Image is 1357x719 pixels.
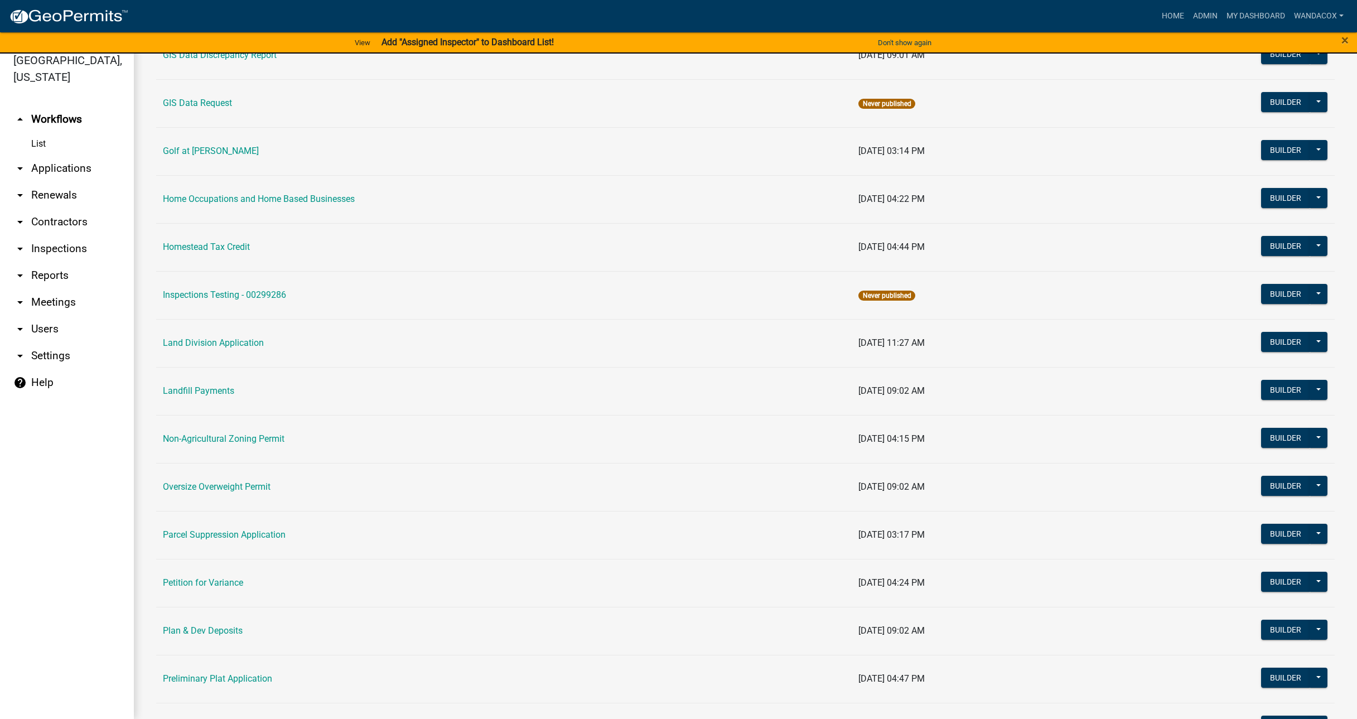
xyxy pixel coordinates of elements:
button: Builder [1261,332,1310,352]
a: Plan & Dev Deposits [163,625,243,636]
a: WandaCox [1290,6,1348,27]
strong: Add "Assigned Inspector" to Dashboard List! [381,37,554,47]
button: Close [1341,33,1349,47]
i: arrow_drop_down [13,269,27,282]
a: Golf at [PERSON_NAME] [163,146,259,156]
button: Don't show again [873,33,936,52]
a: Home [1157,6,1189,27]
a: Non-Agricultural Zoning Permit [163,433,284,444]
button: Builder [1261,92,1310,112]
button: Builder [1261,572,1310,592]
a: Petition for Variance [163,577,243,588]
a: Landfill Payments [163,385,234,396]
span: [DATE] 11:27 AM [858,337,925,348]
span: [DATE] 09:02 AM [858,481,925,492]
i: arrow_drop_down [13,322,27,336]
a: Oversize Overweight Permit [163,481,271,492]
i: help [13,376,27,389]
span: [DATE] 09:02 AM [858,385,925,396]
button: Builder [1261,476,1310,496]
a: My Dashboard [1222,6,1290,27]
button: Builder [1261,236,1310,256]
a: Home Occupations and Home Based Businesses [163,194,355,204]
a: View [350,33,375,52]
span: [DATE] 04:22 PM [858,194,925,204]
i: arrow_drop_down [13,189,27,202]
span: Never published [858,291,915,301]
a: Admin [1189,6,1222,27]
button: Builder [1261,380,1310,400]
i: arrow_drop_up [13,113,27,126]
button: Builder [1261,188,1310,208]
i: arrow_drop_down [13,242,27,255]
a: Land Division Application [163,337,264,348]
a: GIS Data Discrepancy Report [163,50,277,60]
span: [DATE] 09:02 AM [858,625,925,636]
span: × [1341,32,1349,48]
span: [DATE] 04:15 PM [858,433,925,444]
i: arrow_drop_down [13,296,27,309]
a: GIS Data Request [163,98,232,108]
a: Homestead Tax Credit [163,242,250,252]
span: [DATE] 04:24 PM [858,577,925,588]
span: [DATE] 03:14 PM [858,146,925,156]
span: Never published [858,99,915,109]
span: [DATE] 04:44 PM [858,242,925,252]
a: Preliminary Plat Application [163,673,272,684]
i: arrow_drop_down [13,215,27,229]
a: Inspections Testing - 00299286 [163,289,286,300]
button: Builder [1261,524,1310,544]
button: Builder [1261,620,1310,640]
button: Builder [1261,428,1310,448]
button: Builder [1261,44,1310,64]
span: [DATE] 04:47 PM [858,673,925,684]
span: [DATE] 03:17 PM [858,529,925,540]
button: Builder [1261,668,1310,688]
span: [DATE] 09:01 AM [858,50,925,60]
button: Builder [1261,284,1310,304]
i: arrow_drop_down [13,349,27,363]
i: arrow_drop_down [13,162,27,175]
button: Builder [1261,140,1310,160]
a: Parcel Suppression Application [163,529,286,540]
